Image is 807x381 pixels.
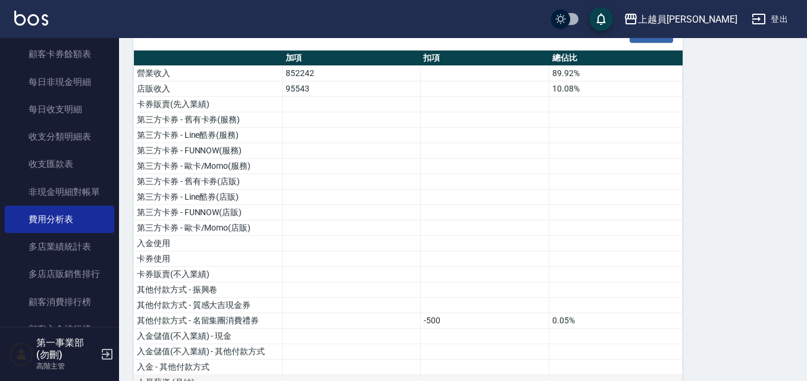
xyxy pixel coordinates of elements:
td: 其他付款方式 - 質感大吉現金券 [134,298,283,313]
td: 營業收入 [134,66,283,81]
td: 其他付款方式 - 名留集團消費禮券 [134,313,283,329]
a: 每日非現金明細 [5,68,114,96]
a: 非現金明細對帳單 [5,178,114,206]
button: save [589,7,613,31]
td: 第三方卡券 - 舊有卡券(服務) [134,112,283,128]
button: 登出 [747,8,793,30]
td: -500 [420,313,549,329]
p: 高階主管 [36,361,97,371]
a: 收支分類明細表 [5,123,114,150]
button: 上越員[PERSON_NAME] [619,7,742,32]
td: 入金儲值(不入業績) - 其他付款方式 [134,344,283,360]
div: 上越員[PERSON_NAME] [638,12,737,27]
td: 852242 [283,66,421,81]
td: 入金 - 其他付款方式 [134,360,283,375]
td: 卡券販賣(先入業績) [134,97,283,112]
td: 入金使用 [134,236,283,251]
td: 其他付款方式 - 振興卷 [134,282,283,298]
a: 多店店販銷售排行 [5,260,114,288]
td: 第三方卡券 - 歐卡/Momo(店販) [134,221,283,236]
td: 卡券販賣(不入業績) [134,267,283,282]
img: Person [10,342,33,366]
td: 第三方卡券 - Line酷券(服務) [134,128,283,143]
td: 10.08% [549,81,683,97]
td: 95543 [283,81,421,97]
img: Logo [14,11,48,26]
td: 89.92% [549,66,683,81]
td: 第三方卡券 - FUNNOW(服務) [134,143,283,159]
td: 第三方卡券 - 歐卡/Momo(服務) [134,159,283,174]
a: 費用分析表 [5,206,114,233]
a: 多店業績統計表 [5,233,114,260]
th: 加項 [283,51,421,66]
td: 入金儲值(不入業績) - 現金 [134,329,283,344]
a: 收支匯款表 [5,150,114,178]
th: 總佔比 [549,51,683,66]
th: 扣項 [420,51,549,66]
a: 顧客入金排行榜 [5,316,114,343]
a: 每日收支明細 [5,96,114,123]
td: 卡券使用 [134,251,283,267]
td: 第三方卡券 - 舊有卡券(店販) [134,174,283,190]
a: 顧客卡券餘額表 [5,40,114,68]
td: 第三方卡券 - Line酷券(店販) [134,190,283,205]
td: 店販收入 [134,81,283,97]
h5: 第一事業部 (勿刪) [36,337,97,361]
td: 0.05% [549,313,683,329]
td: 第三方卡券 - FUNNOW(店販) [134,205,283,221]
a: 顧客消費排行榜 [5,288,114,316]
